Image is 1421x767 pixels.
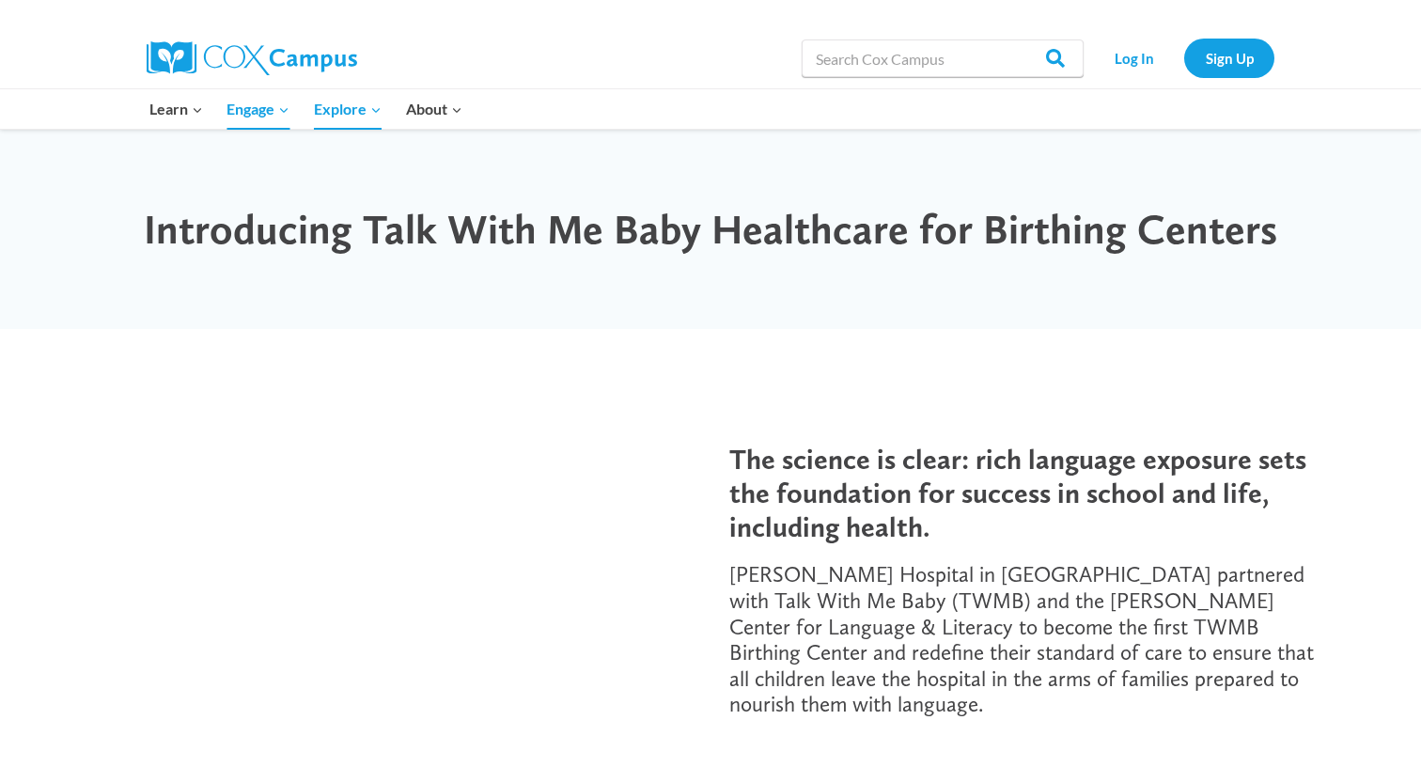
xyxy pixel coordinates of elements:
span: Engage [226,97,289,121]
input: Search Cox Campus [802,39,1084,77]
span: [PERSON_NAME] Hospital in [GEOGRAPHIC_DATA] partnered with Talk With Me Baby (TWMB) and the [PERS... [729,561,1314,717]
iframe: TWMB @ Birthing Centers Trailer [101,404,692,736]
h1: Introducing Talk With Me Baby Healthcare for Birthing Centers [142,205,1279,255]
nav: Primary Navigation [137,89,474,129]
a: Log In [1093,39,1175,77]
span: About [406,97,462,121]
span: The science is clear: rich language exposure sets the foundation for success in school and life, ... [729,442,1306,543]
a: Sign Up [1184,39,1274,77]
img: Cox Campus [147,41,357,75]
span: Explore [314,97,382,121]
span: Learn [149,97,203,121]
nav: Secondary Navigation [1093,39,1274,77]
